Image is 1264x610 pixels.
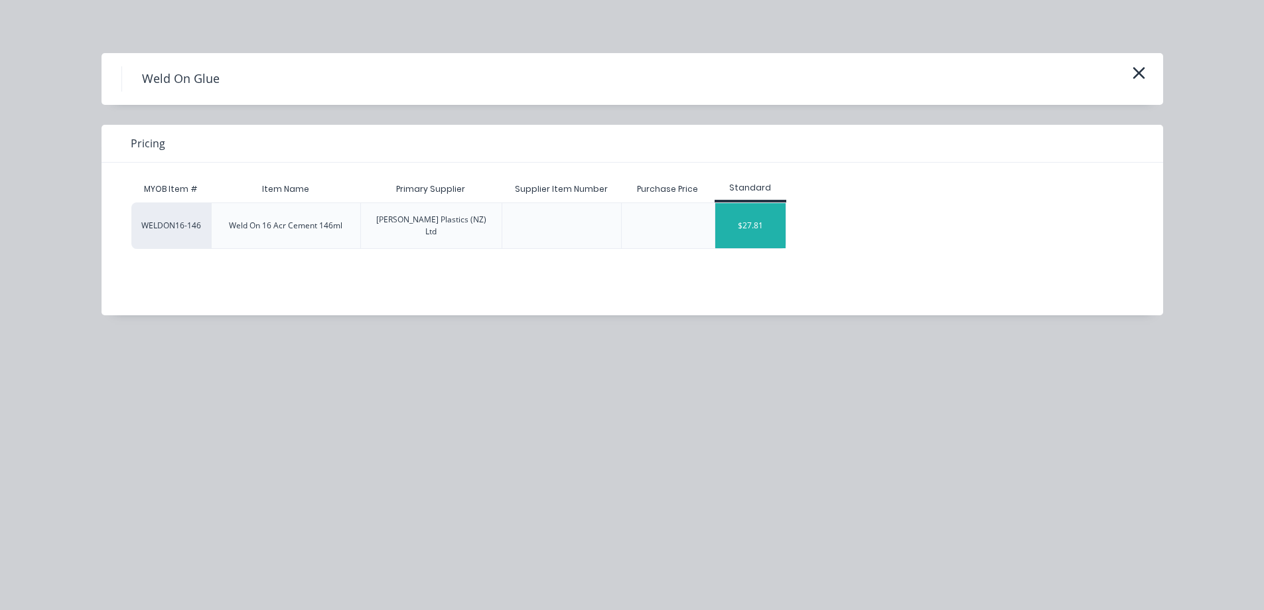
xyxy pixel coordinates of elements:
div: Primary Supplier [386,173,476,206]
div: Weld On 16 Acr Cement 146ml [229,220,342,232]
div: Standard [715,182,787,194]
h4: Weld On Glue [121,66,240,92]
div: Supplier Item Number [504,173,618,206]
div: Item Name [251,173,320,206]
div: [PERSON_NAME] Plastics (NZ) Ltd [372,214,491,238]
div: MYOB Item # [131,176,211,202]
div: $27.81 [715,203,786,248]
div: WELDON16-146 [131,202,211,249]
span: Pricing [131,135,165,151]
div: Purchase Price [626,173,709,206]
